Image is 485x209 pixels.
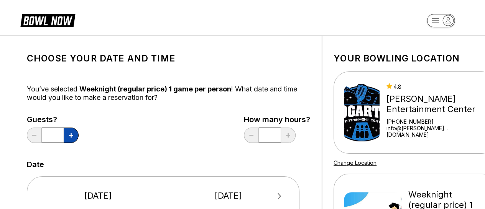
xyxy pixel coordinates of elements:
label: Guests? [27,115,79,124]
button: Next Month [273,190,286,202]
span: Weeknight (regular price) 1 game per person [79,85,231,93]
div: [DATE] [39,191,158,201]
div: You’ve selected ! What date and time would you like to make a reservation for? [27,85,310,102]
label: Date [27,160,44,169]
img: Bogart's Entertainment Center [344,84,380,141]
div: [DATE] [169,191,288,201]
h1: Choose your Date and time [27,53,310,64]
label: How many hours? [244,115,310,124]
a: Change Location [334,159,376,166]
